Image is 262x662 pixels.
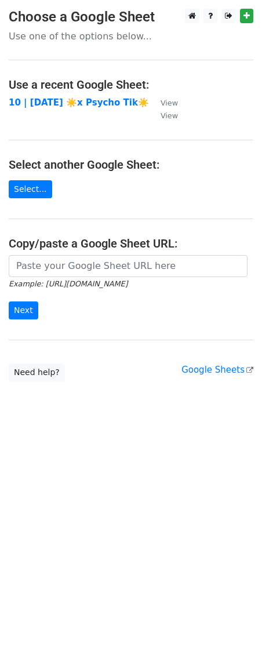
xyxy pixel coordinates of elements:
[9,97,149,108] a: 10 | [DATE] ☀️x Psycho Tik☀️
[9,78,253,92] h4: Use a recent Google Sheet:
[149,110,178,121] a: View
[181,365,253,375] a: Google Sheets
[9,301,38,319] input: Next
[9,279,128,288] small: Example: [URL][DOMAIN_NAME]
[9,30,253,42] p: Use one of the options below...
[9,158,253,172] h4: Select another Google Sheet:
[9,180,52,198] a: Select...
[9,9,253,26] h3: Choose a Google Sheet
[149,97,178,108] a: View
[9,237,253,250] h4: Copy/paste a Google Sheet URL:
[161,111,178,120] small: View
[9,363,65,381] a: Need help?
[9,255,248,277] input: Paste your Google Sheet URL here
[161,99,178,107] small: View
